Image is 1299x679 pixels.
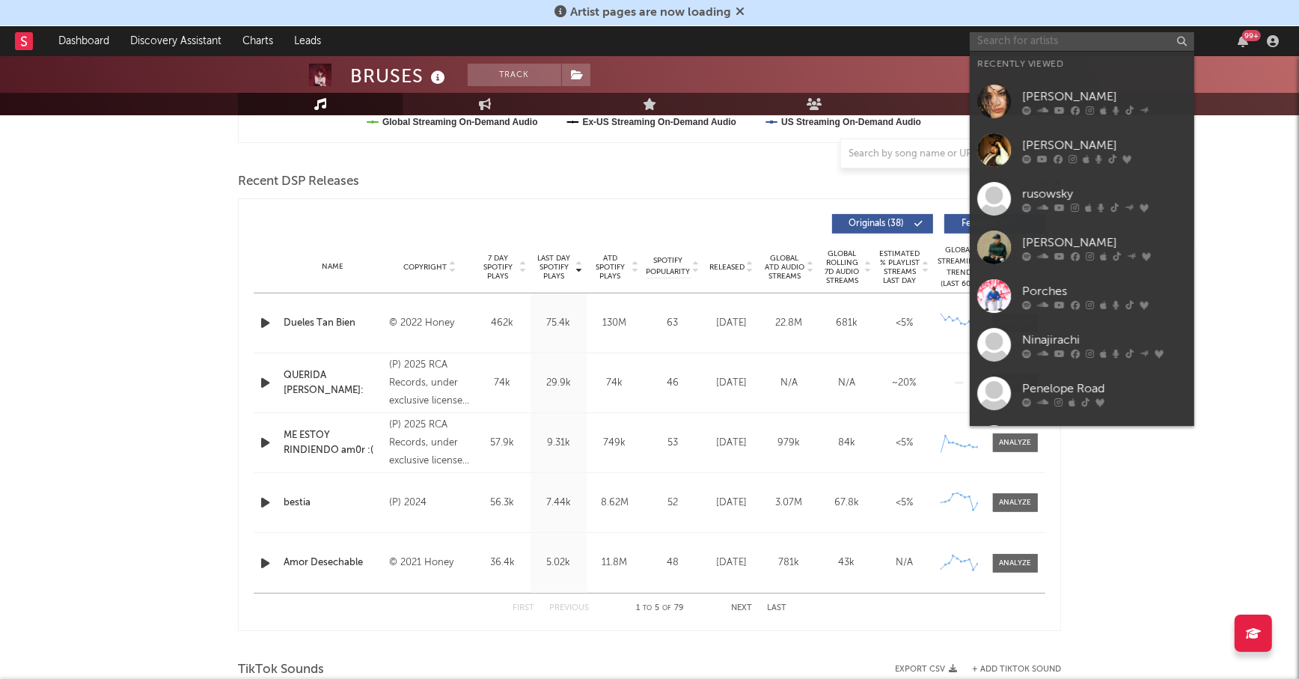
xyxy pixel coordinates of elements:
div: Porches [1022,282,1187,300]
div: Global Streaming Trend (Last 60D) [937,245,982,290]
span: to [643,605,652,612]
div: 1 5 79 [619,600,701,618]
div: BRUSES [350,64,449,88]
div: [PERSON_NAME] [1022,88,1187,106]
a: Porches [970,272,1194,320]
a: QUERIDA [PERSON_NAME]: [284,368,382,398]
div: 53 [647,436,699,451]
div: © 2022 Honey [389,314,471,332]
div: 99 + [1242,30,1261,41]
div: 43k [822,555,872,570]
div: [PERSON_NAME] [1022,234,1187,252]
div: [DATE] [706,555,757,570]
button: Features(41) [944,214,1045,234]
input: Search by song name or URL [841,148,999,160]
a: Amor Desechable [284,555,382,570]
div: [DATE] [706,496,757,511]
a: Charts [232,26,284,56]
div: 46 [647,376,699,391]
div: (P) 2024 [389,494,471,512]
div: N/A [822,376,872,391]
div: [DATE] [706,316,757,331]
div: 36.4k [478,555,527,570]
div: 979k [764,436,814,451]
span: TikTok Sounds [238,661,324,679]
div: 681k [822,316,872,331]
a: rusowsky [970,174,1194,223]
div: © 2021 Honey [389,554,471,572]
div: Recently Viewed [977,55,1187,73]
div: 57.9k [478,436,527,451]
text: Ex-US Streaming On-Demand Audio [582,117,736,127]
a: Leads [284,26,331,56]
div: <5% [879,436,929,451]
span: Released [709,263,745,272]
a: [PERSON_NAME] [970,77,1194,126]
div: 56.3k [478,496,527,511]
text: US Streaming On-Demand Audio [781,117,921,127]
a: Dueles Tan Bien [284,316,382,331]
a: [PERSON_NAME] [970,223,1194,272]
span: Global Rolling 7D Audio Streams [822,249,863,285]
div: 749k [590,436,639,451]
div: <5% [879,316,929,331]
div: 75.4k [534,316,583,331]
input: Search for artists [970,32,1194,51]
div: 11.8M [590,555,639,570]
span: Global ATD Audio Streams [764,254,805,281]
span: Last Day Spotify Plays [534,254,574,281]
div: [PERSON_NAME] [1022,136,1187,154]
div: 5.02k [534,555,583,570]
div: 84k [822,436,872,451]
a: bestia [284,496,382,511]
div: (P) 2025 RCA Records, under exclusive license from Bruses [389,356,471,410]
div: 8.62M [590,496,639,511]
a: Dashboard [48,26,120,56]
div: (P) 2025 RCA Records, under exclusive license from Bruses [389,416,471,470]
span: of [662,605,671,612]
div: <5% [879,496,929,511]
button: First [513,604,534,612]
div: N/A [764,376,814,391]
a: ME ESTOY RINDIENDO am0r :( [284,428,382,457]
div: Name [284,261,382,272]
div: Ninajirachi [1022,331,1187,349]
a: Penelope Road [970,369,1194,418]
div: 3.07M [764,496,814,511]
div: N/A [879,555,929,570]
a: [MEDICAL_DATA] [970,418,1194,466]
div: ~ 20 % [879,376,929,391]
div: 74k [590,376,639,391]
div: 67.8k [822,496,872,511]
div: 130M [590,316,639,331]
text: Global Streaming On-Demand Audio [382,117,538,127]
div: 7.44k [534,496,583,511]
span: Estimated % Playlist Streams Last Day [879,249,920,285]
a: [PERSON_NAME] [970,126,1194,174]
span: Artist pages are now loading [570,7,731,19]
button: + Add TikTok Sound [957,666,1061,674]
div: Penelope Road [1022,380,1187,398]
div: rusowsky [1022,185,1187,203]
div: 462k [478,316,527,331]
span: Dismiss [736,7,745,19]
div: 781k [764,555,814,570]
div: 9.31k [534,436,583,451]
span: Copyright [403,263,447,272]
span: Recent DSP Releases [238,173,359,191]
div: [DATE] [706,436,757,451]
button: Track [468,64,561,86]
button: Previous [549,604,589,612]
button: Last [767,604,786,612]
button: 99+ [1238,35,1248,47]
span: Originals ( 38 ) [842,219,911,228]
button: Export CSV [895,665,957,674]
span: ATD Spotify Plays [590,254,630,281]
button: + Add TikTok Sound [972,666,1061,674]
div: 48 [647,555,699,570]
a: Ninajirachi [970,320,1194,369]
